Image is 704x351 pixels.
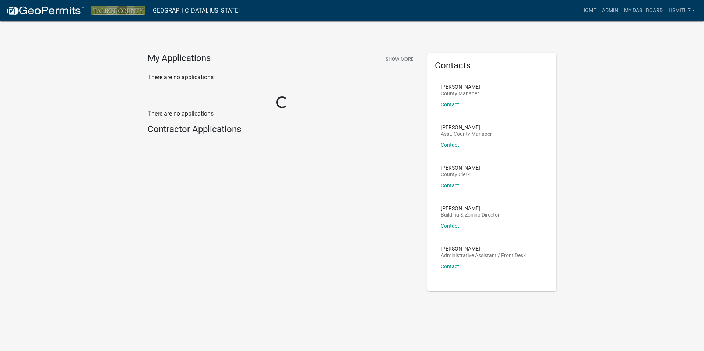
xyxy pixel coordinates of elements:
[148,124,416,138] wm-workflow-list-section: Contractor Applications
[441,246,526,251] p: [PERSON_NAME]
[441,102,459,107] a: Contact
[441,84,480,89] p: [PERSON_NAME]
[148,124,416,135] h4: Contractor Applications
[441,172,480,177] p: County Clerk
[148,53,211,64] h4: My Applications
[441,212,500,217] p: Building & Zoning Director
[441,182,459,188] a: Contact
[441,165,480,170] p: [PERSON_NAME]
[441,142,459,148] a: Contact
[666,4,698,18] a: hsmith7
[151,4,240,17] a: [GEOGRAPHIC_DATA], [US_STATE]
[435,60,549,71] h5: Contacts
[91,6,145,15] img: Talbot County, Georgia
[441,131,492,136] p: Asst. County Manager
[441,125,492,130] p: [PERSON_NAME]
[441,91,480,96] p: County Manager
[441,223,459,229] a: Contact
[441,263,459,269] a: Contact
[599,4,621,18] a: Admin
[441,253,526,258] p: Administrative Assistant / Front Desk
[578,4,599,18] a: Home
[383,53,416,65] button: Show More
[441,206,500,211] p: [PERSON_NAME]
[148,109,416,118] p: There are no applications
[621,4,666,18] a: My Dashboard
[148,73,416,82] p: There are no applications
